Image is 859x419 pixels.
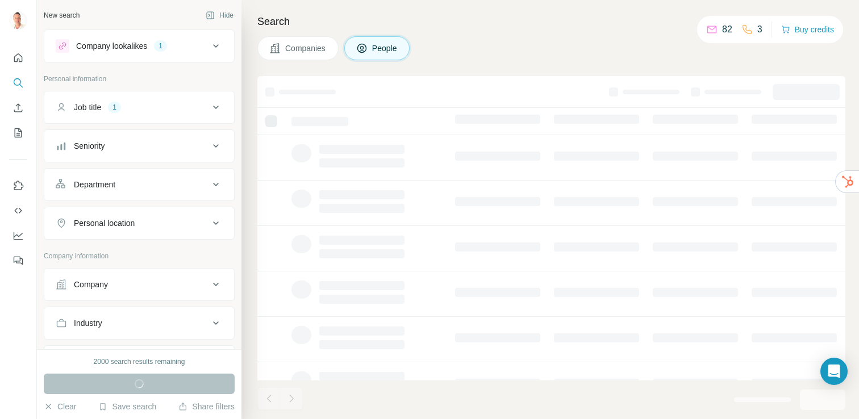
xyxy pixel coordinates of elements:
[98,401,156,412] button: Save search
[44,348,234,375] button: HQ location
[44,171,234,198] button: Department
[74,140,105,152] div: Seniority
[9,11,27,30] img: Avatar
[198,7,241,24] button: Hide
[44,132,234,160] button: Seniority
[94,357,185,367] div: 2000 search results remaining
[44,209,234,237] button: Personal location
[178,401,235,412] button: Share filters
[44,401,76,412] button: Clear
[154,41,167,51] div: 1
[9,200,27,221] button: Use Surfe API
[74,317,102,329] div: Industry
[9,250,27,271] button: Feedback
[44,10,80,20] div: New search
[74,279,108,290] div: Company
[372,43,398,54] span: People
[285,43,327,54] span: Companies
[44,251,235,261] p: Company information
[757,23,762,36] p: 3
[74,217,135,229] div: Personal location
[9,48,27,68] button: Quick start
[44,74,235,84] p: Personal information
[781,22,834,37] button: Buy credits
[44,271,234,298] button: Company
[44,94,234,121] button: Job title1
[108,102,121,112] div: 1
[9,98,27,118] button: Enrich CSV
[74,102,101,113] div: Job title
[74,179,115,190] div: Department
[257,14,845,30] h4: Search
[9,73,27,93] button: Search
[9,175,27,196] button: Use Surfe on LinkedIn
[820,358,848,385] div: Open Intercom Messenger
[44,32,234,60] button: Company lookalikes1
[9,225,27,246] button: Dashboard
[76,40,147,52] div: Company lookalikes
[9,123,27,143] button: My lists
[722,23,732,36] p: 82
[44,309,234,337] button: Industry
